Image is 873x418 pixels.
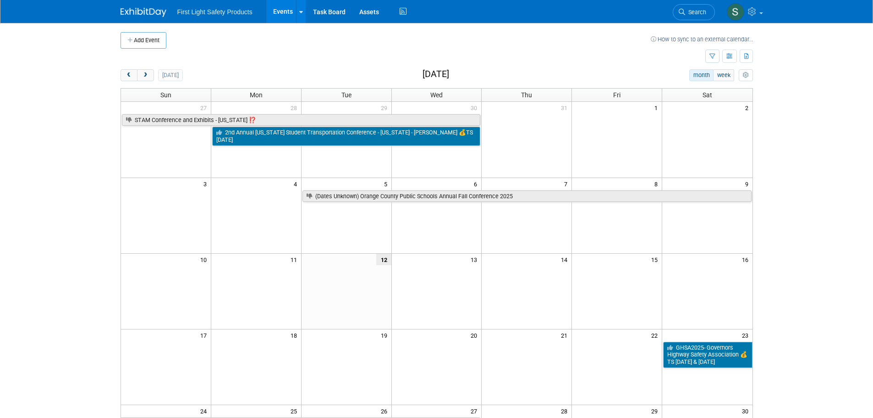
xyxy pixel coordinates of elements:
[650,329,662,341] span: 22
[203,178,211,189] span: 3
[727,3,744,21] img: Steph Willemsen
[290,102,301,113] span: 28
[423,69,449,79] h2: [DATE]
[380,102,391,113] span: 29
[160,91,171,99] span: Sun
[341,91,351,99] span: Tue
[743,72,749,78] i: Personalize Calendar
[650,254,662,265] span: 15
[199,254,211,265] span: 10
[302,190,752,202] a: (Dates Unknown) Orange County Public Schools Annual Fall Conference 2025
[383,178,391,189] span: 5
[293,178,301,189] span: 4
[199,329,211,341] span: 17
[663,342,752,368] a: GHSA2025- Governors Highway Safety Association 💰TS [DATE] & [DATE]
[741,329,752,341] span: 23
[177,8,253,16] span: First Light Safety Products
[685,9,706,16] span: Search
[380,405,391,417] span: 26
[560,329,571,341] span: 21
[290,405,301,417] span: 25
[380,329,391,341] span: 19
[290,329,301,341] span: 18
[121,69,137,81] button: prev
[122,114,481,126] a: STAM Conference and Exhibits - [US_STATE] ⁉️
[212,127,481,145] a: 2nd Annual [US_STATE] Student Transportation Conference - [US_STATE] - [PERSON_NAME] 💰TS [DATE]
[744,178,752,189] span: 9
[650,405,662,417] span: 29
[651,36,753,43] a: How to sync to an external calendar...
[158,69,182,81] button: [DATE]
[470,254,481,265] span: 13
[741,254,752,265] span: 16
[713,69,734,81] button: week
[613,91,620,99] span: Fri
[653,102,662,113] span: 1
[376,254,391,265] span: 12
[121,8,166,17] img: ExhibitDay
[560,102,571,113] span: 31
[137,69,154,81] button: next
[563,178,571,189] span: 7
[521,91,532,99] span: Thu
[199,102,211,113] span: 27
[250,91,263,99] span: Mon
[199,405,211,417] span: 24
[560,254,571,265] span: 14
[653,178,662,189] span: 8
[744,102,752,113] span: 2
[430,91,443,99] span: Wed
[473,178,481,189] span: 6
[673,4,715,20] a: Search
[121,32,166,49] button: Add Event
[703,91,712,99] span: Sat
[689,69,714,81] button: month
[470,329,481,341] span: 20
[470,405,481,417] span: 27
[470,102,481,113] span: 30
[560,405,571,417] span: 28
[739,69,752,81] button: myCustomButton
[290,254,301,265] span: 11
[741,405,752,417] span: 30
